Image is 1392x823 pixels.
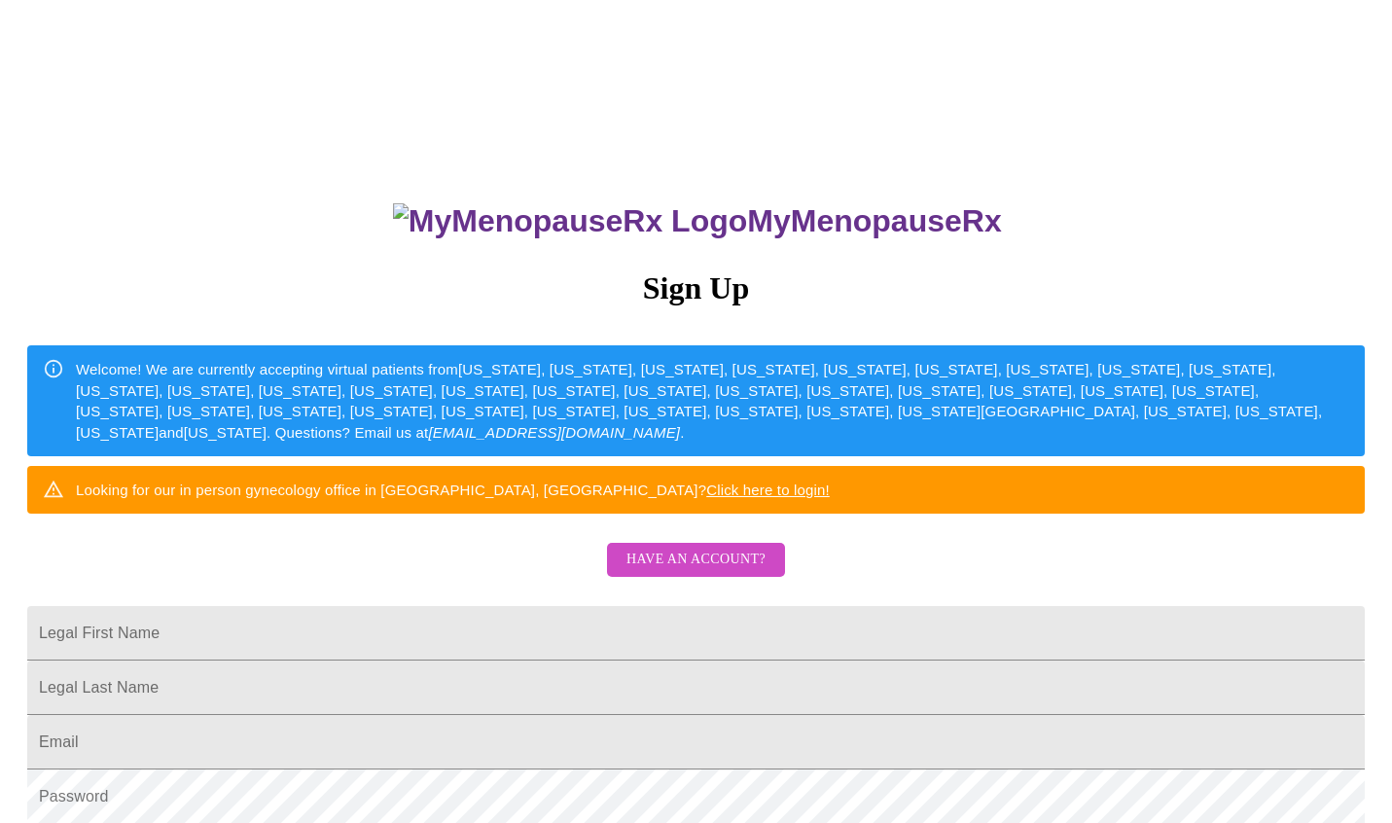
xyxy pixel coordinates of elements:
[602,564,790,581] a: Have an account?
[27,270,1365,306] h3: Sign Up
[76,472,830,508] div: Looking for our in person gynecology office in [GEOGRAPHIC_DATA], [GEOGRAPHIC_DATA]?
[428,424,680,441] em: [EMAIL_ADDRESS][DOMAIN_NAME]
[30,203,1366,239] h3: MyMenopauseRx
[607,543,785,577] button: Have an account?
[76,351,1349,450] div: Welcome! We are currently accepting virtual patients from [US_STATE], [US_STATE], [US_STATE], [US...
[393,203,747,239] img: MyMenopauseRx Logo
[706,482,830,498] a: Click here to login!
[626,548,766,572] span: Have an account?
